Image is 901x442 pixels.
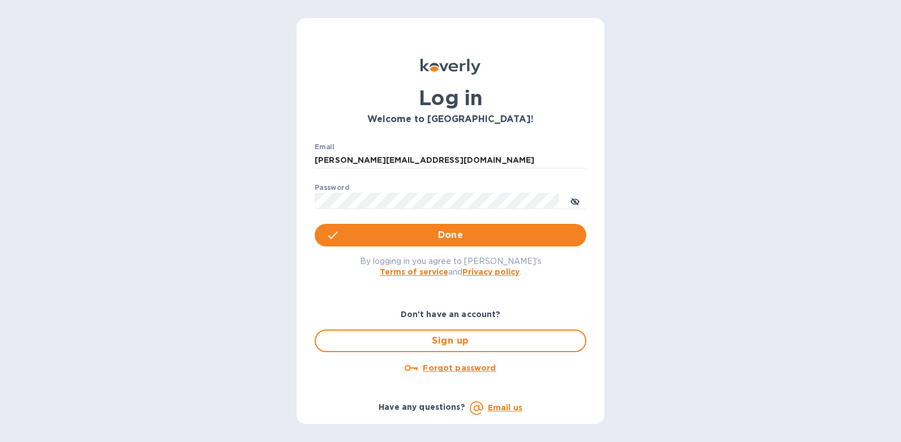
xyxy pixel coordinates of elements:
a: Privacy policy [462,267,520,276]
button: Sign up [315,330,586,352]
h1: Log in [315,86,586,110]
a: Email us [488,403,522,412]
b: Don't have an account? [401,310,501,319]
img: Koverly [421,59,480,75]
button: Done [315,224,586,246]
a: Terms of service [380,267,448,276]
input: Enter email address [315,152,586,169]
label: Email [315,144,334,150]
span: By logging in you agree to [PERSON_NAME]'s and . [360,257,542,276]
h3: Welcome to [GEOGRAPHIC_DATA]! [315,114,586,125]
span: Done [438,228,464,242]
u: Forgot password [423,363,496,372]
b: Have any questions? [379,402,465,411]
label: Password [315,184,349,191]
button: toggle password visibility [564,189,586,212]
span: Sign up [325,334,576,348]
